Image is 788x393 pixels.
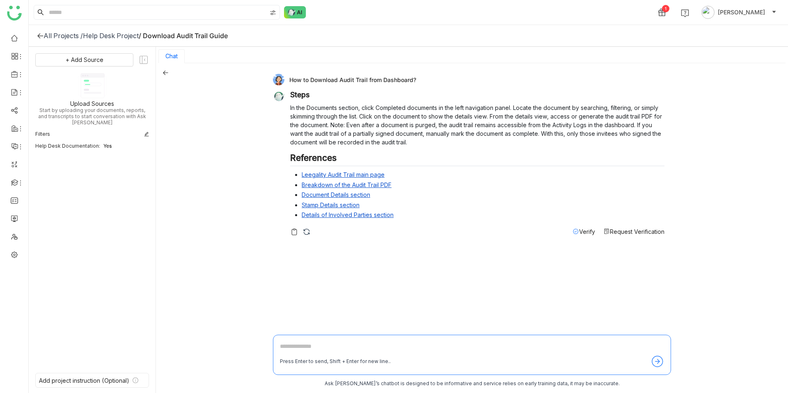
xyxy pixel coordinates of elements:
[35,143,100,149] div: Help Desk Documentation:
[44,32,83,40] div: All Projects /
[302,191,370,198] a: Document Details section
[35,107,149,126] div: Start by uploading your documents, reports, and transcripts to start conversation with Ask [PERSO...
[662,5,669,12] div: 1
[83,32,139,40] div: Help Desk Project
[579,228,595,235] span: Verify
[7,6,22,21] img: logo
[35,53,133,66] button: + Add Source
[701,6,715,19] img: avatar
[302,228,311,236] img: regenerate-askbuddy.svg
[66,55,103,64] span: + Add Source
[290,228,298,236] img: copy-askbuddy.svg
[284,6,306,18] img: ask-buddy-normal.svg
[273,74,664,85] div: How to Download Audit Trail from Dashboard?
[273,380,671,388] div: Ask [PERSON_NAME]’s chatbot is designed to be informative and service relies on early training da...
[290,90,664,99] h3: Steps
[70,100,114,107] div: Upload Sources
[681,9,689,17] img: help.svg
[165,53,178,59] button: Chat
[280,358,391,366] div: Press Enter to send, Shift + Enter for new line..
[610,228,664,235] span: Request Verification
[302,171,385,178] a: Leegality Audit Trail main page
[290,153,664,167] h2: References
[302,201,360,208] a: Stamp Details section
[103,143,149,149] div: Yes
[35,130,50,138] div: Filters
[302,211,394,218] a: Details of Involved Parties section
[718,8,765,17] span: [PERSON_NAME]
[270,9,276,16] img: search-type.svg
[700,6,778,19] button: [PERSON_NAME]
[139,32,228,40] div: / Download Audit Trail Guide
[290,103,664,146] p: In the Documents section, click Completed documents in the left navigation panel. Locate the docu...
[302,181,392,188] a: Breakdown of the Audit Trail PDF
[39,377,129,384] div: Add project instruction (Optional)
